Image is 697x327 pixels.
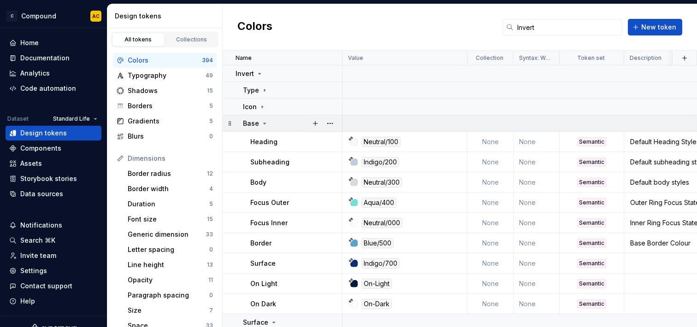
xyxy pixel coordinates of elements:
[6,218,101,233] button: Notifications
[6,141,101,156] a: Components
[361,299,392,309] div: On-Dark
[207,87,213,94] div: 15
[243,318,268,327] p: Surface
[6,11,18,22] div: C
[361,238,394,248] div: Blue/500
[577,198,606,207] div: Semantic
[467,233,514,253] td: None
[577,158,606,167] div: Semantic
[124,166,217,181] a: Border radius12
[361,137,401,147] div: Neutral/100
[128,132,209,141] div: Blurs
[514,274,560,294] td: None
[20,251,56,260] div: Invite team
[53,115,90,123] span: Standard Life
[128,169,207,178] div: Border radius
[361,198,396,208] div: Aqua/400
[128,184,209,193] div: Border width
[577,299,606,309] div: Semantic
[128,215,207,224] div: Font size
[514,294,560,314] td: None
[20,84,76,93] div: Code automation
[6,81,101,96] a: Code automation
[206,231,213,238] div: 33
[577,259,606,268] div: Semantic
[467,132,514,152] td: None
[514,172,560,193] td: None
[250,198,289,207] p: Focus Outer
[20,281,72,291] div: Contact support
[2,6,105,26] button: CCompoundAC
[250,137,278,146] p: Heading
[577,54,605,62] p: Token set
[20,266,47,275] div: Settings
[209,200,213,208] div: 5
[20,189,63,199] div: Data sources
[6,156,101,171] a: Assets
[128,291,209,300] div: Paragraph spacing
[236,69,254,78] p: Invert
[128,260,207,269] div: Line height
[641,23,676,32] span: New token
[124,273,217,287] a: Opacity11
[577,137,606,146] div: Semantic
[7,115,29,123] div: Dataset
[128,101,209,111] div: Borders
[6,294,101,309] button: Help
[20,221,62,230] div: Notifications
[467,172,514,193] td: None
[630,54,662,62] p: Description
[20,236,55,245] div: Search ⌘K
[113,99,217,113] a: Borders5
[514,132,560,152] td: None
[514,193,560,213] td: None
[250,259,276,268] p: Surface
[92,12,100,20] div: AC
[243,119,259,128] p: Base
[128,56,202,65] div: Colors
[209,102,213,110] div: 5
[128,230,206,239] div: Generic dimension
[124,288,217,303] a: Paragraph spacing0
[6,171,101,186] a: Storybook stories
[514,213,560,233] td: None
[124,227,217,242] a: Generic dimension33
[128,245,209,254] div: Letter spacing
[20,69,50,78] div: Analytics
[209,307,213,314] div: 7
[467,152,514,172] td: None
[243,102,257,111] p: Icon
[361,279,392,289] div: On-Light
[250,158,289,167] p: Subheading
[514,152,560,172] td: None
[124,303,217,318] a: Size7
[128,71,206,80] div: Typography
[361,218,402,228] div: Neutral/000
[348,54,363,62] p: Value
[6,126,101,140] a: Design tokens
[209,292,213,299] div: 0
[20,159,42,168] div: Assets
[250,279,278,288] p: On Light
[209,133,213,140] div: 0
[20,38,39,47] div: Home
[209,246,213,253] div: 0
[250,218,288,228] p: Focus Inner
[361,258,400,269] div: Indigo/700
[628,19,682,35] button: New token
[113,53,217,68] a: Colors394
[236,54,252,62] p: Name
[467,213,514,233] td: None
[207,261,213,269] div: 13
[124,242,217,257] a: Letter spacing0
[206,72,213,79] div: 49
[361,157,399,167] div: Indigo/200
[6,263,101,278] a: Settings
[577,218,606,228] div: Semantic
[128,199,209,209] div: Duration
[128,117,209,126] div: Gradients
[124,181,217,196] a: Border width4
[577,279,606,288] div: Semantic
[20,128,67,138] div: Design tokens
[467,294,514,314] td: None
